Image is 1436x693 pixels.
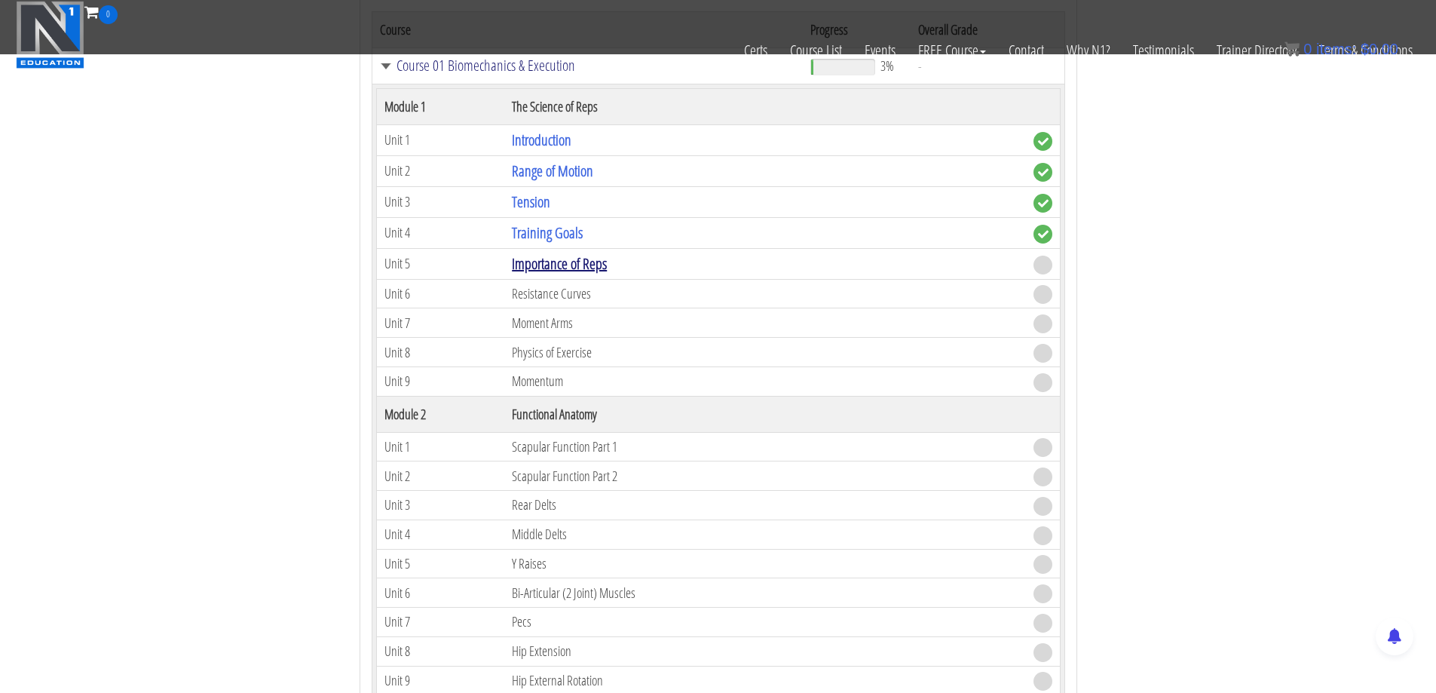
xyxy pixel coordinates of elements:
[512,192,550,212] a: Tension
[504,88,1025,124] th: The Science of Reps
[376,432,504,461] td: Unit 1
[733,24,779,77] a: Certs
[376,186,504,217] td: Unit 3
[376,88,504,124] th: Module 1
[1308,24,1424,77] a: Terms & Conditions
[1361,41,1369,57] span: $
[1303,41,1312,57] span: 0
[1205,24,1308,77] a: Trainer Directory
[1033,194,1052,213] span: complete
[504,279,1025,308] td: Resistance Curves
[1033,163,1052,182] span: complete
[376,366,504,396] td: Unit 9
[907,24,997,77] a: FREE Course
[1033,132,1052,151] span: complete
[376,461,504,491] td: Unit 2
[376,396,504,432] th: Module 2
[504,461,1025,491] td: Scapular Function Part 2
[376,338,504,367] td: Unit 8
[997,24,1055,77] a: Contact
[376,155,504,186] td: Unit 2
[504,636,1025,666] td: Hip Extension
[1284,41,1398,57] a: 0 items: $0.00
[504,549,1025,578] td: Y Raises
[1033,225,1052,244] span: complete
[504,578,1025,608] td: Bi-Articular (2 Joint) Muscles
[504,366,1025,396] td: Momentum
[16,1,84,69] img: n1-education
[1122,24,1205,77] a: Testimonials
[376,636,504,666] td: Unit 8
[376,217,504,248] td: Unit 4
[84,2,118,22] a: 0
[504,308,1025,338] td: Moment Arms
[504,491,1025,520] td: Rear Delts
[853,24,907,77] a: Events
[376,520,504,549] td: Unit 4
[1361,41,1398,57] bdi: 0.00
[376,279,504,308] td: Unit 6
[99,5,118,24] span: 0
[376,608,504,637] td: Unit 7
[512,253,607,274] a: Importance of Reps
[504,396,1025,432] th: Functional Anatomy
[376,578,504,608] td: Unit 6
[376,491,504,520] td: Unit 3
[512,161,593,181] a: Range of Motion
[504,520,1025,549] td: Middle Delts
[1316,41,1356,57] span: items:
[376,124,504,155] td: Unit 1
[504,432,1025,461] td: Scapular Function Part 1
[376,248,504,279] td: Unit 5
[512,130,571,150] a: Introduction
[512,222,583,243] a: Training Goals
[779,24,853,77] a: Course List
[504,338,1025,367] td: Physics of Exercise
[1055,24,1122,77] a: Why N1?
[504,608,1025,637] td: Pecs
[1284,41,1300,57] img: icon11.png
[376,549,504,578] td: Unit 5
[376,308,504,338] td: Unit 7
